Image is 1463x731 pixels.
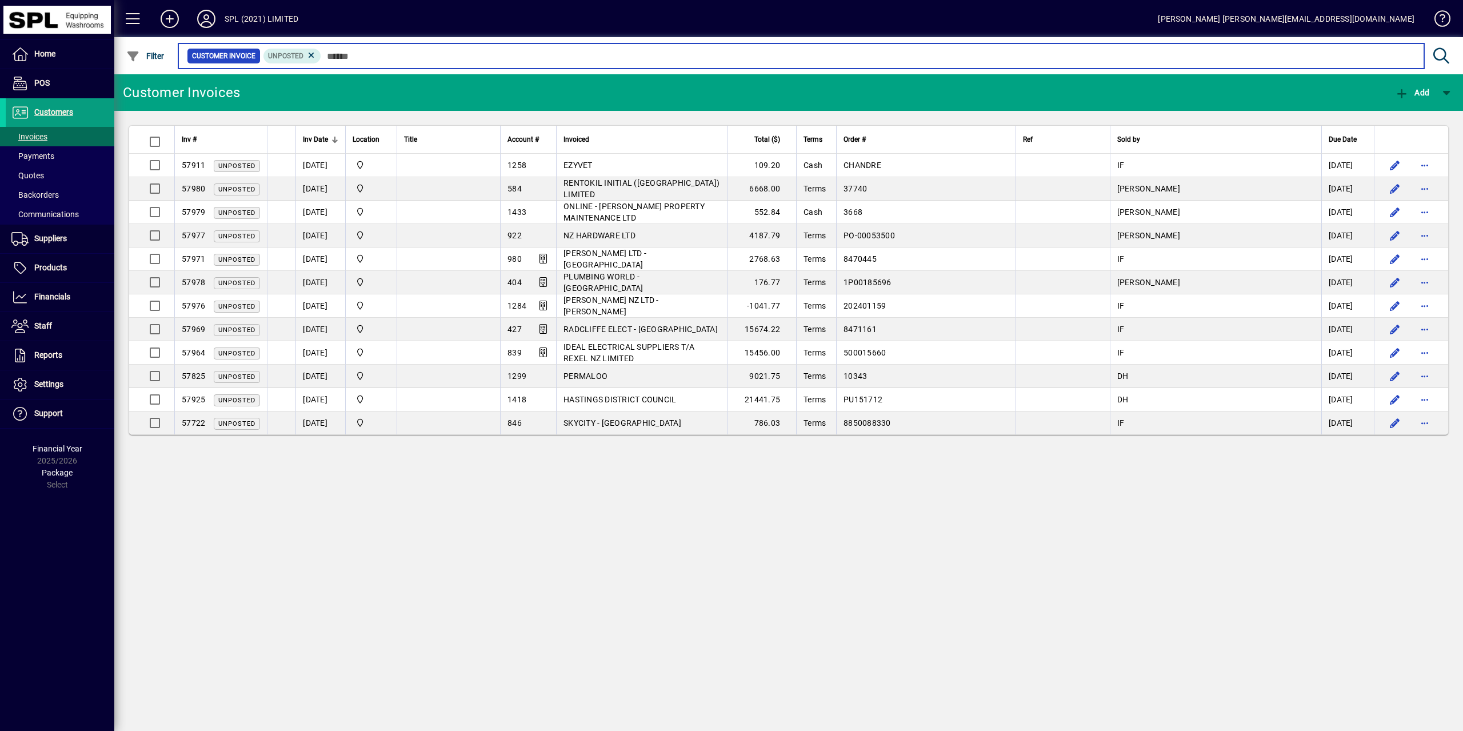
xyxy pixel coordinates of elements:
[727,177,796,201] td: 6668.00
[804,325,826,334] span: Terms
[1386,367,1404,385] button: Edit
[295,388,345,412] td: [DATE]
[1416,414,1434,432] button: More options
[563,178,719,199] span: RENTOKIL INITIAL ([GEOGRAPHIC_DATA]) LIMITED
[11,171,44,180] span: Quotes
[295,177,345,201] td: [DATE]
[1321,412,1374,434] td: [DATE]
[218,326,255,334] span: Unposted
[804,348,826,357] span: Terms
[507,325,522,334] span: 427
[6,400,114,428] a: Support
[804,278,826,287] span: Terms
[6,40,114,69] a: Home
[563,249,646,269] span: [PERSON_NAME] LTD - [GEOGRAPHIC_DATA]
[1321,177,1374,201] td: [DATE]
[353,276,390,289] span: SPL (2021) Limited
[1321,388,1374,412] td: [DATE]
[295,294,345,318] td: [DATE]
[804,207,822,217] span: Cash
[6,283,114,311] a: Financials
[804,372,826,381] span: Terms
[563,418,681,428] span: SKYCITY - [GEOGRAPHIC_DATA]
[563,325,718,334] span: RADCLIFFE ELECT - [GEOGRAPHIC_DATA]
[844,348,886,357] span: 500015660
[1321,224,1374,247] td: [DATE]
[727,154,796,177] td: 109.20
[1158,10,1414,28] div: [PERSON_NAME] [PERSON_NAME][EMAIL_ADDRESS][DOMAIN_NAME]
[1117,395,1129,404] span: DH
[563,395,676,404] span: HASTINGS DISTRICT COUNCIL
[563,342,695,363] span: IDEAL ELECTRICAL SUPPLIERS T/A REXEL NZ LIMITED
[11,151,54,161] span: Payments
[6,225,114,253] a: Suppliers
[1416,250,1434,268] button: More options
[844,301,886,310] span: 202401159
[404,133,493,146] div: Title
[1117,348,1125,357] span: IF
[182,395,205,404] span: 57925
[353,182,390,195] span: SPL (2021) Limited
[1117,133,1314,146] div: Sold by
[126,51,165,61] span: Filter
[844,325,877,334] span: 8471161
[1386,203,1404,221] button: Edit
[1416,343,1434,362] button: More options
[268,52,303,60] span: Unposted
[1386,179,1404,198] button: Edit
[353,253,390,265] span: SPL (2021) Limited
[353,417,390,429] span: SPL (2021) Limited
[353,159,390,171] span: SPL (2021) Limited
[754,133,780,146] span: Total ($)
[6,254,114,282] a: Products
[188,9,225,29] button: Profile
[218,397,255,404] span: Unposted
[34,78,50,87] span: POS
[182,133,260,146] div: Inv #
[804,395,826,404] span: Terms
[844,418,891,428] span: 8850088330
[1321,341,1374,365] td: [DATE]
[6,205,114,224] a: Communications
[6,69,114,98] a: POS
[295,271,345,294] td: [DATE]
[295,412,345,434] td: [DATE]
[218,279,255,287] span: Unposted
[1117,254,1125,263] span: IF
[1416,390,1434,409] button: More options
[123,46,167,66] button: Filter
[6,166,114,185] a: Quotes
[295,341,345,365] td: [DATE]
[1426,2,1449,39] a: Knowledge Base
[507,184,522,193] span: 584
[1321,294,1374,318] td: [DATE]
[218,162,255,170] span: Unposted
[353,133,379,146] span: Location
[507,418,522,428] span: 846
[42,468,73,477] span: Package
[1386,226,1404,245] button: Edit
[727,388,796,412] td: 21441.75
[1386,414,1404,432] button: Edit
[295,224,345,247] td: [DATE]
[1386,320,1404,338] button: Edit
[1117,301,1125,310] span: IF
[804,254,826,263] span: Terms
[563,272,643,293] span: PLUMBING WORLD - [GEOGRAPHIC_DATA]
[295,201,345,224] td: [DATE]
[11,210,79,219] span: Communications
[218,350,255,357] span: Unposted
[1329,133,1367,146] div: Due Date
[1386,343,1404,362] button: Edit
[353,393,390,406] span: SPL (2021) Limited
[507,301,526,310] span: 1284
[33,444,82,453] span: Financial Year
[507,372,526,381] span: 1299
[34,292,70,301] span: Financials
[563,372,607,381] span: PERMALOO
[11,132,47,141] span: Invoices
[182,184,205,193] span: 57980
[218,373,255,381] span: Unposted
[182,231,205,240] span: 57977
[844,161,881,170] span: CHANDRE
